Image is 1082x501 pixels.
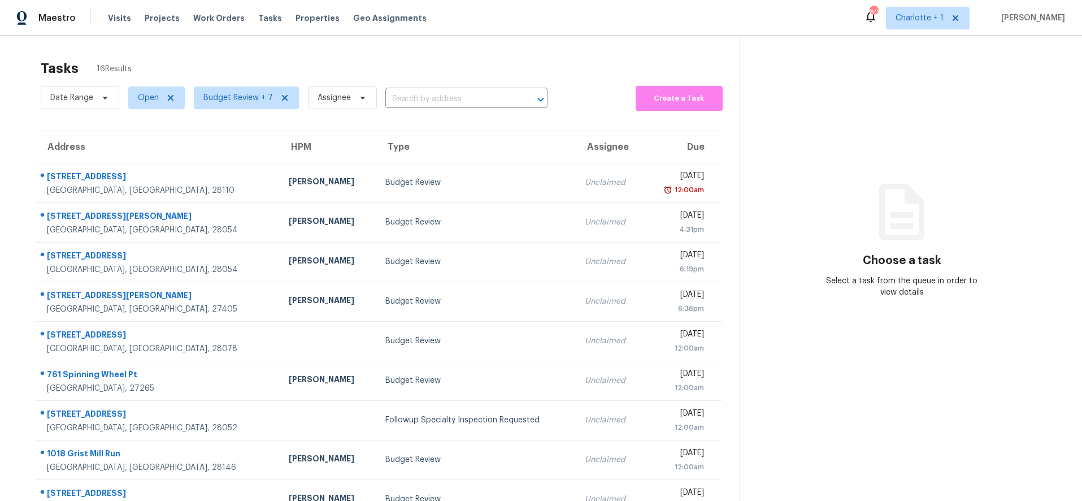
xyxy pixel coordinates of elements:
[653,382,704,394] div: 12:00am
[41,63,79,74] h2: Tasks
[138,92,159,103] span: Open
[203,92,273,103] span: Budget Review + 7
[289,374,367,388] div: [PERSON_NAME]
[821,275,983,298] div: Select a task from the queue in order to view details
[47,329,271,343] div: [STREET_ADDRESS]
[653,224,704,235] div: 4:31pm
[385,296,567,307] div: Budget Review
[353,12,427,24] span: Geo Assignments
[653,249,704,264] div: [DATE]
[653,368,704,382] div: [DATE]
[280,131,376,163] th: HPM
[653,170,704,184] div: [DATE]
[653,461,704,473] div: 12:00am
[653,329,704,343] div: [DATE]
[653,408,704,422] div: [DATE]
[385,256,567,267] div: Budget Review
[145,12,180,24] span: Projects
[258,14,282,22] span: Tasks
[47,304,271,315] div: [GEOGRAPHIC_DATA], [GEOGRAPHIC_DATA], 27405
[47,422,271,434] div: [GEOGRAPHIC_DATA], [GEOGRAPHIC_DATA], 28052
[585,296,635,307] div: Unclaimed
[47,264,271,275] div: [GEOGRAPHIC_DATA], [GEOGRAPHIC_DATA], 28054
[296,12,340,24] span: Properties
[585,177,635,188] div: Unclaimed
[533,92,549,107] button: Open
[47,343,271,355] div: [GEOGRAPHIC_DATA], [GEOGRAPHIC_DATA], 28078
[653,487,704,501] div: [DATE]
[193,12,245,24] span: Work Orders
[47,290,271,304] div: [STREET_ADDRESS][PERSON_NAME]
[585,454,635,465] div: Unclaimed
[585,335,635,347] div: Unclaimed
[653,289,704,303] div: [DATE]
[863,255,941,266] h3: Choose a task
[641,92,716,105] span: Create a Task
[653,210,704,224] div: [DATE]
[47,185,271,196] div: [GEOGRAPHIC_DATA], [GEOGRAPHIC_DATA], 28110
[653,264,704,275] div: 6:19pm
[289,453,367,467] div: [PERSON_NAME]
[289,215,367,230] div: [PERSON_NAME]
[376,131,576,163] th: Type
[289,295,367,309] div: [PERSON_NAME]
[644,131,722,163] th: Due
[47,408,271,422] div: [STREET_ADDRESS]
[97,63,132,75] span: 16 Results
[47,224,271,236] div: [GEOGRAPHIC_DATA], [GEOGRAPHIC_DATA], 28054
[653,422,704,433] div: 12:00am
[36,131,280,163] th: Address
[385,335,567,347] div: Budget Review
[672,184,704,196] div: 12:00am
[663,184,672,196] img: Overdue Alarm Icon
[585,375,635,386] div: Unclaimed
[653,303,704,314] div: 6:36pm
[47,250,271,264] div: [STREET_ADDRESS]
[47,448,271,462] div: 1018 Grist Mill Run
[289,255,367,269] div: [PERSON_NAME]
[385,414,567,426] div: Followup Specialty Inspection Requested
[318,92,351,103] span: Assignee
[47,462,271,473] div: [GEOGRAPHIC_DATA], [GEOGRAPHIC_DATA], 28146
[108,12,131,24] span: Visits
[585,256,635,267] div: Unclaimed
[576,131,644,163] th: Assignee
[47,210,271,224] div: [STREET_ADDRESS][PERSON_NAME]
[38,12,76,24] span: Maestro
[50,92,93,103] span: Date Range
[47,171,271,185] div: [STREET_ADDRESS]
[385,90,516,108] input: Search by address
[385,217,567,228] div: Budget Review
[585,217,635,228] div: Unclaimed
[585,414,635,426] div: Unclaimed
[385,177,567,188] div: Budget Review
[896,12,944,24] span: Charlotte + 1
[636,86,722,111] button: Create a Task
[870,7,877,18] div: 80
[653,343,704,354] div: 12:00am
[47,369,271,383] div: 761 Spinning Wheel Pt
[997,12,1065,24] span: [PERSON_NAME]
[47,383,271,394] div: [GEOGRAPHIC_DATA], 27265
[289,176,367,190] div: [PERSON_NAME]
[653,447,704,461] div: [DATE]
[385,454,567,465] div: Budget Review
[385,375,567,386] div: Budget Review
